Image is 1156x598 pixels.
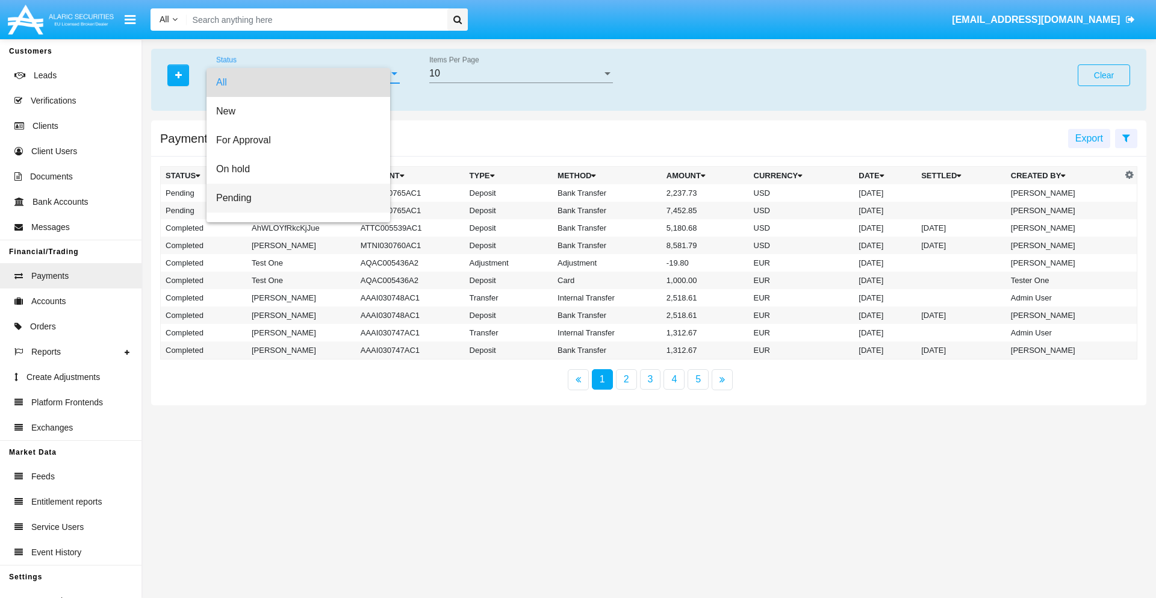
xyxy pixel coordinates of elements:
span: On hold [216,155,381,184]
span: For Approval [216,126,381,155]
span: Rejected [216,213,381,241]
span: Pending [216,184,381,213]
span: New [216,97,381,126]
span: All [216,68,381,97]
